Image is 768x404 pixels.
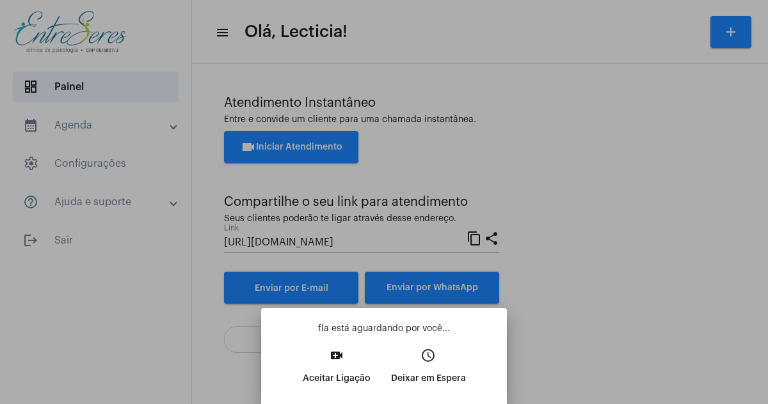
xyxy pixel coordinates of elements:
[292,344,381,399] button: Aceitar Ligação
[391,367,466,390] p: Deixar em Espera
[381,344,476,399] button: Deixar em Espera
[271,322,497,335] p: fla está aguardando por você...
[329,348,344,363] mat-icon: video_call
[303,367,371,390] p: Aceitar Ligação
[420,348,436,363] mat-icon: access_time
